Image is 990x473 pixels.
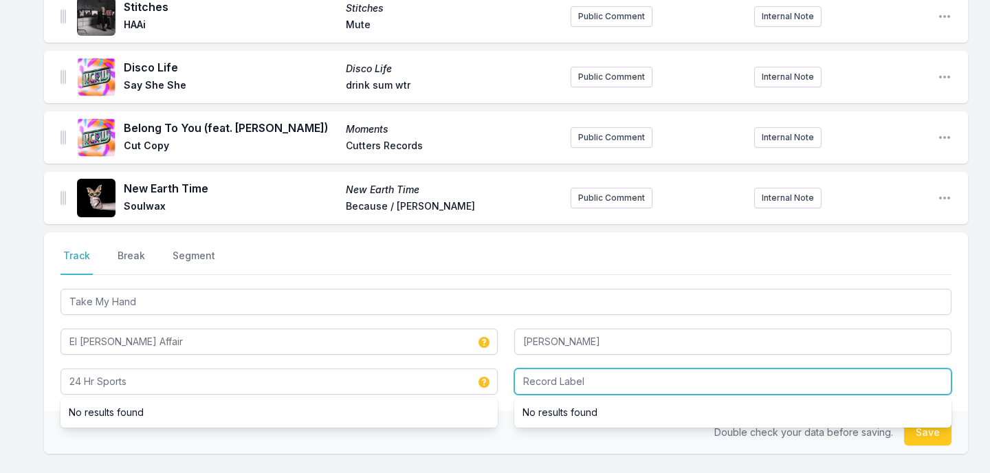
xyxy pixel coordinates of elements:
span: Say She She [124,78,338,95]
li: No results found [514,400,951,425]
button: Open playlist item options [938,191,951,205]
span: Cutters Records [346,139,560,155]
button: Internal Note [754,188,822,208]
span: Stitches [346,1,560,15]
button: Open playlist item options [938,131,951,144]
button: Save [904,419,951,445]
span: New Earth Time [124,180,338,197]
input: Track Title [60,289,951,315]
button: Track [60,249,93,275]
button: Public Comment [571,67,652,87]
button: Internal Note [754,67,822,87]
img: New Earth Time [77,179,115,217]
input: Album Title [60,368,498,395]
input: Artist [60,329,498,355]
button: Internal Note [754,6,822,27]
button: Public Comment [571,188,652,208]
span: Belong To You (feat. [PERSON_NAME]) [124,120,338,136]
img: Moments [77,118,115,157]
span: Disco Life [124,59,338,76]
img: Disco Life [77,58,115,96]
span: Soulwax [124,199,338,216]
li: No results found [60,400,498,425]
input: Featured Artist(s), comma separated [514,329,951,355]
span: Because / [PERSON_NAME] [346,199,560,216]
img: Drag Handle [60,191,66,205]
input: Record Label [514,368,951,395]
span: Moments [346,122,560,136]
span: Cut Copy [124,139,338,155]
button: Public Comment [571,127,652,148]
span: HAAi [124,18,338,34]
button: Segment [170,249,218,275]
span: Double check your data before saving. [714,426,893,438]
span: drink sum wtr [346,78,560,95]
button: Internal Note [754,127,822,148]
img: Drag Handle [60,70,66,84]
img: Drag Handle [60,10,66,23]
button: Break [115,249,148,275]
span: New Earth Time [346,183,560,197]
img: Drag Handle [60,131,66,144]
button: Open playlist item options [938,70,951,84]
span: Mute [346,18,560,34]
button: Open playlist item options [938,10,951,23]
button: Public Comment [571,6,652,27]
span: Disco Life [346,62,560,76]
